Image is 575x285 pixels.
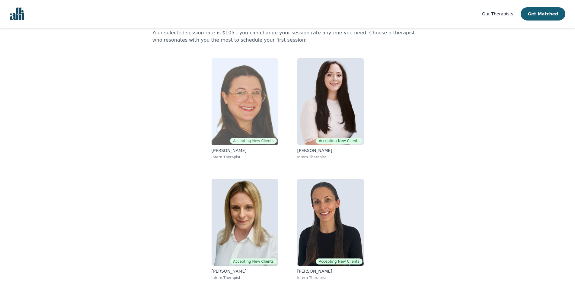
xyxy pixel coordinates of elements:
[10,8,24,20] img: alli logo
[152,29,423,44] p: Your selected session rate is $105 - you can change your session rate anytime you need. Choose a ...
[230,138,276,144] span: Accepting New Clients
[212,58,278,145] img: Sarah Wild
[482,10,513,17] a: Our Therapists
[207,174,283,285] a: Megan RidoutAccepting New Clients[PERSON_NAME]Intern Therapist
[316,258,362,264] span: Accepting New Clients
[212,155,278,160] p: Intern Therapist
[297,155,364,160] p: Intern Therapist
[316,138,362,144] span: Accepting New Clients
[230,258,276,264] span: Accepting New Clients
[207,53,283,164] a: Sarah WildAccepting New Clients[PERSON_NAME]Intern Therapist
[297,58,364,145] img: Gloria Zambrano
[292,174,369,285] a: Leeann SillAccepting New Clients[PERSON_NAME]Intern Therapist
[482,11,513,16] span: Our Therapists
[297,147,364,154] p: [PERSON_NAME]
[212,179,278,266] img: Megan Ridout
[212,268,278,274] p: [PERSON_NAME]
[521,7,565,21] button: Get Matched
[297,179,364,266] img: Leeann Sill
[212,147,278,154] p: [PERSON_NAME]
[212,275,278,280] p: Intern Therapist
[292,53,369,164] a: Gloria ZambranoAccepting New Clients[PERSON_NAME]Intern Therapist
[297,268,364,274] p: [PERSON_NAME]
[297,275,364,280] p: Intern Therapist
